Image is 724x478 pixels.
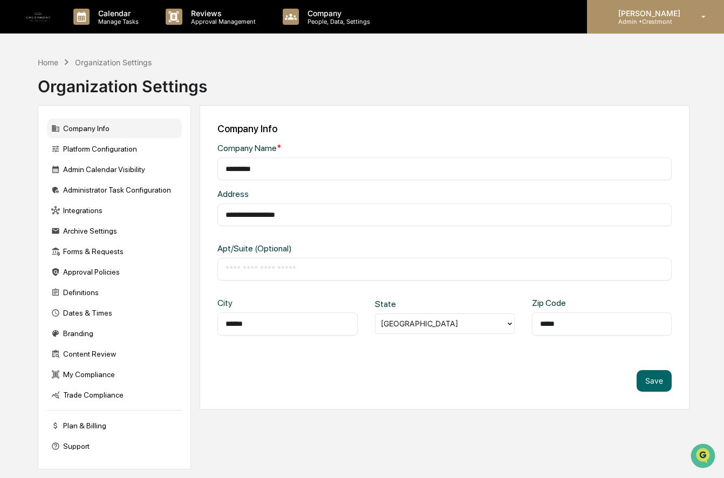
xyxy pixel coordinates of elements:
[107,183,131,191] span: Pylon
[182,18,261,25] p: Approval Management
[47,139,182,159] div: Platform Configuration
[26,4,52,30] img: logo
[89,136,134,147] span: Attestations
[47,303,182,323] div: Dates & Times
[182,9,261,18] p: Reviews
[47,416,182,435] div: Plan & Billing
[75,58,152,67] div: Organization Settings
[217,243,422,254] div: Apt/Suite (Optional)
[47,324,182,343] div: Branding
[38,58,58,67] div: Home
[6,132,74,151] a: 🖐️Preclearance
[217,189,422,199] div: Address
[217,123,672,134] div: Company Info
[90,9,144,18] p: Calendar
[47,221,182,241] div: Archive Settings
[22,156,68,167] span: Data Lookup
[47,160,182,179] div: Admin Calendar Visibility
[37,83,177,93] div: Start new chat
[6,152,72,172] a: 🔎Data Lookup
[217,143,422,153] div: Company Name
[11,158,19,166] div: 🔎
[76,182,131,191] a: Powered byPylon
[47,180,182,200] div: Administrator Task Configuration
[47,385,182,405] div: Trade Compliance
[47,344,182,364] div: Content Review
[689,442,719,472] iframe: Open customer support
[78,137,87,146] div: 🗄️
[47,283,182,302] div: Definitions
[637,370,672,392] button: Save
[37,93,136,102] div: We're available if you need us!
[183,86,196,99] button: Start new chat
[22,136,70,147] span: Preclearance
[610,9,686,18] p: [PERSON_NAME]
[11,137,19,146] div: 🖐️
[532,298,595,308] div: Zip Code
[47,119,182,138] div: Company Info
[47,242,182,261] div: Forms & Requests
[299,18,375,25] p: People, Data, Settings
[610,18,686,25] p: Admin • Crestmont
[11,83,30,102] img: 1746055101610-c473b297-6a78-478c-a979-82029cc54cd1
[47,436,182,456] div: Support
[47,365,182,384] div: My Compliance
[47,201,182,220] div: Integrations
[47,262,182,282] div: Approval Policies
[217,298,281,308] div: City
[38,68,207,96] div: Organization Settings
[299,9,375,18] p: Company
[375,299,438,309] div: State
[74,132,138,151] a: 🗄️Attestations
[90,18,144,25] p: Manage Tasks
[11,23,196,40] p: How can we help?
